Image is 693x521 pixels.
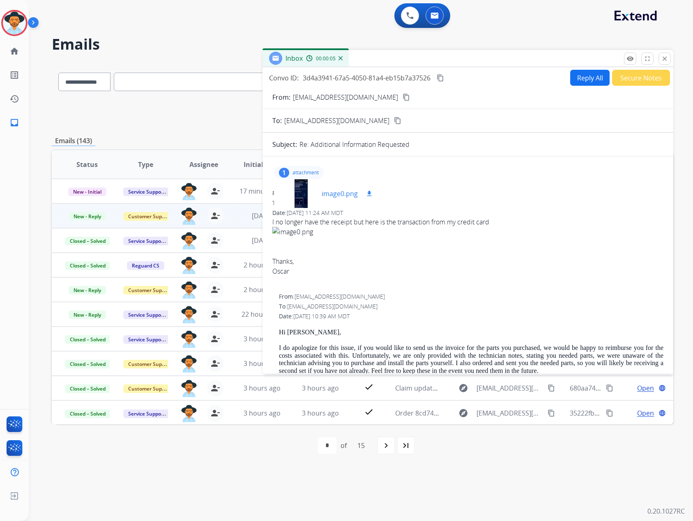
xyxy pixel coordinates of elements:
div: From: [272,189,663,197]
div: of [341,441,347,450]
span: Type [138,160,153,169]
span: Closed – Solved [65,261,111,270]
mat-icon: person_remove [210,334,220,344]
span: Closed – Solved [65,335,111,344]
mat-icon: person_remove [210,285,220,295]
span: Customer Support [123,360,177,368]
mat-icon: history [9,94,19,104]
img: agent-avatar [181,232,197,249]
span: Open [637,383,654,393]
p: Re: Additional Information Requested [299,139,410,149]
img: agent-avatar [181,380,197,397]
span: [EMAIL_ADDRESS][DOMAIN_NAME] [287,302,378,310]
img: agent-avatar [181,257,197,274]
mat-icon: content_copy [548,409,555,417]
div: Date: [272,209,663,217]
span: Closed – Solved [65,360,111,368]
span: Initial Date [244,160,281,169]
p: image0.png [322,189,358,199]
mat-icon: person_remove [210,186,220,196]
span: 00:00:05 [316,55,336,62]
span: 3 hours ago [244,384,281,393]
p: Emails (143) [52,136,95,146]
mat-icon: inbox [9,118,19,128]
mat-icon: person_remove [210,211,220,221]
mat-icon: person_remove [210,260,220,270]
img: agent-avatar [181,208,197,225]
span: Customer Support [123,212,177,221]
p: [EMAIL_ADDRESS][DOMAIN_NAME] [293,92,398,102]
span: Open [637,408,654,418]
span: Order 8cd748ff-1d0a-4692-8128-c5362bc9589c [395,409,539,418]
span: New - Reply [69,311,106,319]
div: To: [272,199,663,207]
mat-icon: remove_red_eye [626,55,634,62]
span: Service Support [123,237,170,245]
img: image0.png [272,227,663,237]
span: 22 hours ago [242,310,282,319]
img: agent-avatar [181,183,197,200]
div: Oscar [272,266,663,276]
mat-icon: content_copy [403,94,410,101]
img: agent-avatar [181,405,197,422]
mat-icon: content_copy [437,74,444,82]
span: [DATE] 11:24 AM MDT [287,209,343,217]
span: 3d4a3941-67a5-4050-81a4-eb15b7a37526 [303,73,431,82]
span: Service Support [123,409,170,418]
p: attachment [292,169,319,176]
span: Customer Support [123,286,177,295]
mat-icon: close [661,55,668,62]
span: [DATE] [252,211,272,220]
mat-icon: person_remove [210,383,220,393]
span: Status [76,160,98,169]
span: [EMAIL_ADDRESS][DOMAIN_NAME] [477,383,543,393]
p: I do apologize for this issue, if you would like to send us the invoice for the parts you purchas... [279,344,663,375]
span: New - Reply [69,286,106,295]
span: [DATE] 10:39 AM MDT [293,312,350,320]
button: Reply All [570,70,610,86]
span: Closed – Solved [65,384,111,393]
mat-icon: explore [458,383,468,393]
mat-icon: language [658,409,666,417]
span: 3 hours ago [244,409,281,418]
p: Convo ID: [269,73,299,83]
div: Date: [279,312,663,320]
div: From: [279,292,663,301]
p: To: [272,116,282,126]
mat-icon: content_copy [548,384,555,392]
mat-icon: check [364,407,374,417]
p: Hi [PERSON_NAME], [279,329,663,336]
span: Customer Support [123,384,177,393]
mat-icon: last_page [401,441,411,450]
mat-icon: home [9,46,19,56]
img: avatar [3,11,26,34]
p: 0.20.1027RC [647,506,685,516]
mat-icon: check [364,382,374,392]
span: 3 hours ago [302,409,339,418]
span: Closed – Solved [65,237,111,245]
span: Service Support [123,187,170,196]
span: [EMAIL_ADDRESS][DOMAIN_NAME] [477,408,543,418]
img: agent-avatar [181,306,197,323]
mat-icon: navigate_next [381,441,391,450]
img: agent-avatar [181,331,197,348]
p: Subject: [272,139,297,149]
span: Reguard CS [127,261,164,270]
span: [EMAIL_ADDRESS][DOMAIN_NAME] [284,116,389,126]
span: 17 minutes ago [239,187,287,196]
mat-icon: person_remove [210,235,220,245]
span: I no longer have the receipt but here is the transaction from my credit card [272,217,663,286]
h2: Emails [52,36,673,53]
img: agent-avatar [181,355,197,372]
span: Service Support [123,311,170,319]
mat-icon: explore [458,408,468,418]
span: New - Reply [69,212,106,221]
span: Closed – Solved [65,409,111,418]
span: Inbox [285,54,303,63]
div: To: [279,302,663,311]
p: From: [272,92,290,102]
span: Assignee [189,160,218,169]
span: [DATE] [252,236,272,245]
span: [EMAIL_ADDRESS][DOMAIN_NAME] [295,292,385,300]
button: Secure Notes [612,70,670,86]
